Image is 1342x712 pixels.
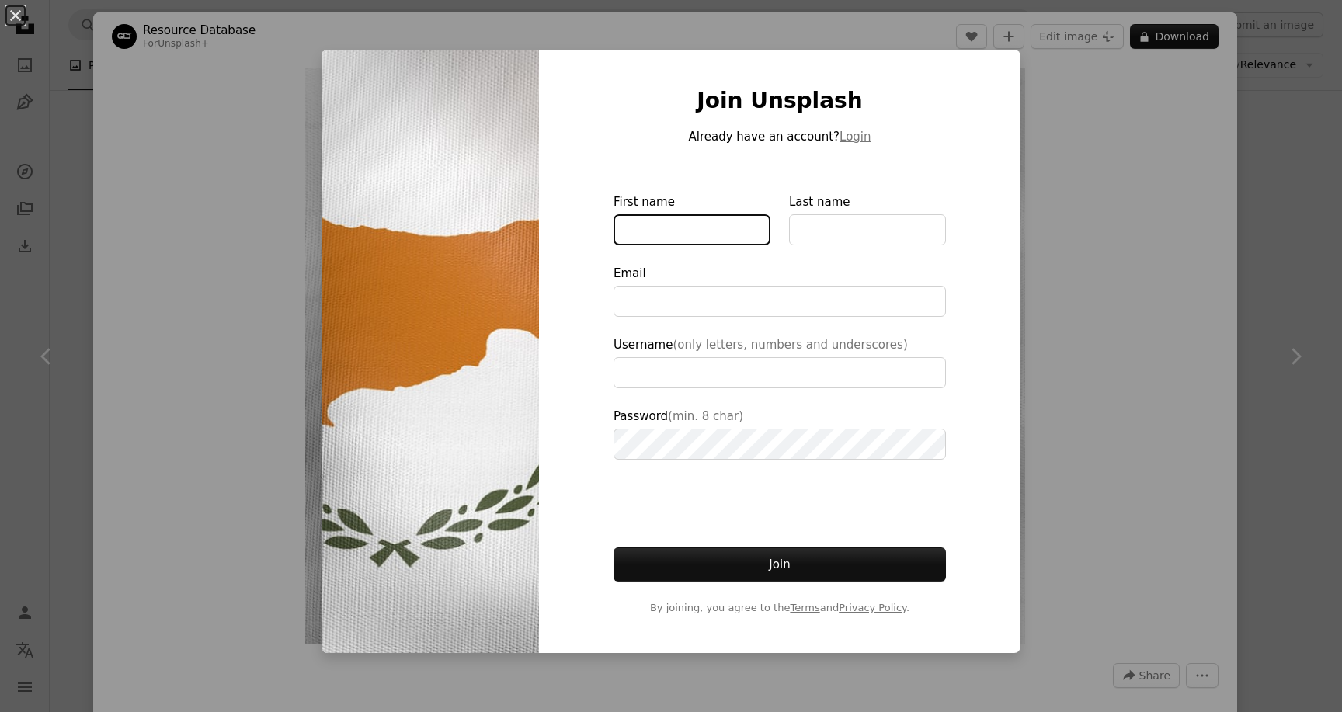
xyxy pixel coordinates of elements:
button: Login [840,127,871,146]
label: Email [614,264,946,317]
img: premium_photo-1675865394176-26d7d0e67fdf [322,50,539,653]
input: First name [614,214,770,245]
a: Privacy Policy [839,602,906,613]
p: Already have an account? [614,127,946,146]
input: Email [614,286,946,317]
label: Last name [789,193,946,245]
input: Password(min. 8 char) [614,429,946,460]
input: Username(only letters, numbers and underscores) [614,357,946,388]
span: By joining, you agree to the and . [614,600,946,616]
label: Password [614,407,946,460]
h1: Join Unsplash [614,87,946,115]
label: Username [614,335,946,388]
a: Terms [790,602,819,613]
span: (only letters, numbers and underscores) [673,338,907,352]
label: First name [614,193,770,245]
input: Last name [789,214,946,245]
button: Join [614,547,946,582]
span: (min. 8 char) [668,409,743,423]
